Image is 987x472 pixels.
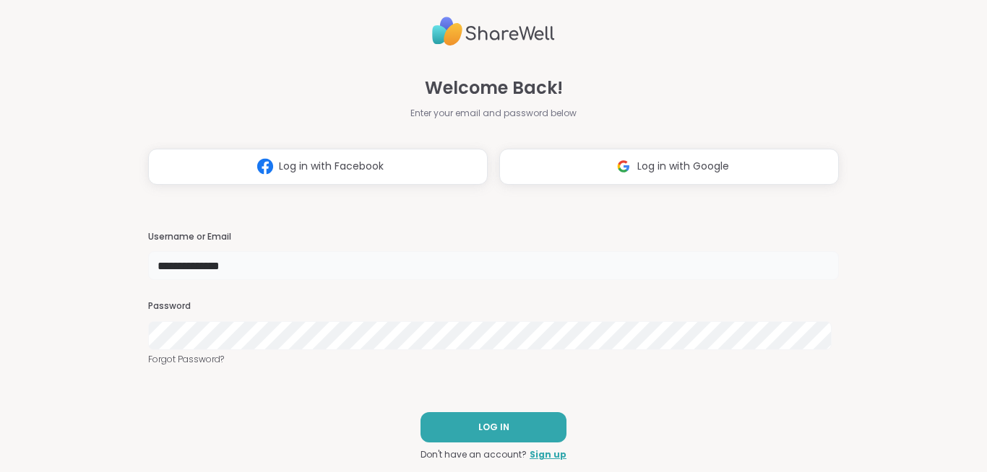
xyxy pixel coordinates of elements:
button: LOG IN [421,412,566,442]
span: Log in with Google [637,159,729,174]
h3: Password [148,300,839,313]
span: LOG IN [478,421,509,434]
a: Sign up [530,448,566,461]
h3: Username or Email [148,231,839,243]
span: Log in with Facebook [279,159,384,174]
img: ShareWell Logo [432,11,555,52]
span: Enter your email and password below [410,107,577,120]
span: Don't have an account? [421,448,527,461]
img: ShareWell Logomark [610,153,637,180]
button: Log in with Facebook [148,149,488,185]
a: Forgot Password? [148,353,839,366]
button: Log in with Google [499,149,839,185]
span: Welcome Back! [425,75,563,101]
img: ShareWell Logomark [251,153,279,180]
